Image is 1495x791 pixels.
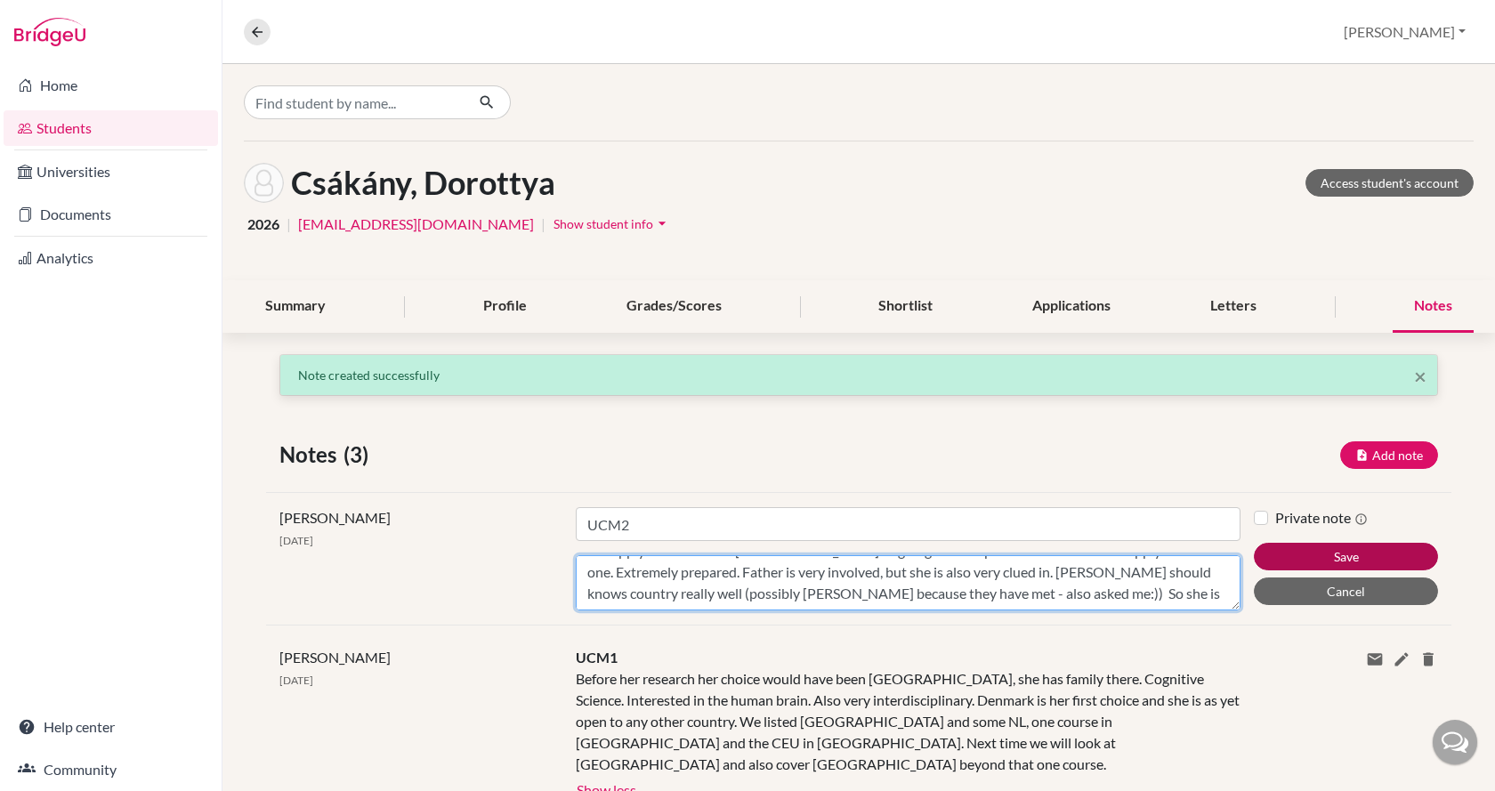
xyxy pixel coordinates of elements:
[1414,366,1426,387] button: Close
[1340,441,1438,469] button: Add note
[541,214,545,235] span: |
[279,509,391,526] span: [PERSON_NAME]
[576,507,1240,541] input: Note title (required)
[287,214,291,235] span: |
[279,674,313,687] span: [DATE]
[298,366,1419,384] p: Note created successfully
[1011,280,1132,333] div: Applications
[462,280,548,333] div: Profile
[4,240,218,276] a: Analytics
[14,18,85,46] img: Bridge-U
[244,280,347,333] div: Summary
[576,649,618,666] span: UCM1
[4,197,218,232] a: Documents
[1254,543,1438,570] button: Save
[1393,280,1474,333] div: Notes
[244,163,284,203] img: Dorottya Csákány's avatar
[291,164,555,202] h1: Csákány, Dorottya
[279,439,343,471] span: Notes
[1275,507,1368,529] label: Private note
[553,210,672,238] button: Show student infoarrow_drop_down
[4,709,218,745] a: Help center
[279,534,313,547] span: [DATE]
[279,649,391,666] span: [PERSON_NAME]
[4,154,218,190] a: Universities
[40,12,77,28] span: Help
[4,68,218,103] a: Home
[554,216,653,231] span: Show student info
[653,214,671,232] i: arrow_drop_down
[1414,363,1426,389] span: ×
[4,110,218,146] a: Students
[605,280,743,333] div: Grades/Scores
[576,668,1240,775] div: Before her research her choice would have been [GEOGRAPHIC_DATA], she has family there. Cognitive...
[1336,15,1474,49] button: [PERSON_NAME]
[247,214,279,235] span: 2026
[4,752,218,787] a: Community
[1305,169,1474,197] a: Access student's account
[244,85,465,119] input: Find student by name...
[343,439,376,471] span: (3)
[298,214,534,235] a: [EMAIL_ADDRESS][DOMAIN_NAME]
[1189,280,1278,333] div: Letters
[1254,577,1438,605] button: Cancel
[857,280,954,333] div: Shortlist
